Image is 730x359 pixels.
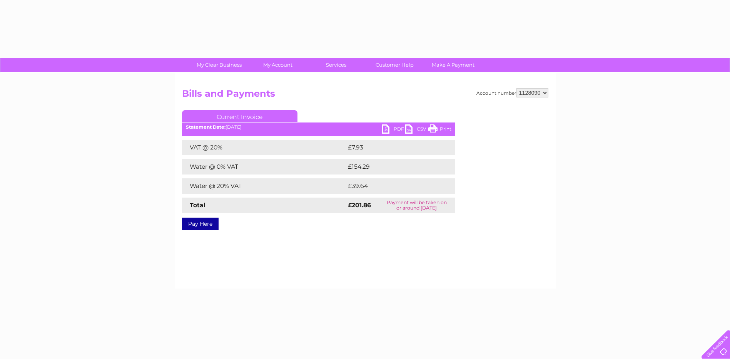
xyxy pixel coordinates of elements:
[348,201,371,209] strong: £201.86
[421,58,485,72] a: Make A Payment
[428,124,451,136] a: Print
[346,159,441,174] td: £154.29
[476,88,548,97] div: Account number
[346,140,437,155] td: £7.93
[378,198,455,213] td: Payment will be taken on or around [DATE]
[186,124,226,130] b: Statement Date:
[182,110,297,122] a: Current Invoice
[246,58,309,72] a: My Account
[190,201,205,209] strong: Total
[182,159,346,174] td: Water @ 0% VAT
[182,218,219,230] a: Pay Here
[363,58,426,72] a: Customer Help
[346,178,440,194] td: £39.64
[182,124,455,130] div: [DATE]
[182,178,346,194] td: Water @ 20% VAT
[182,88,548,103] h2: Bills and Payments
[405,124,428,136] a: CSV
[382,124,405,136] a: PDF
[187,58,251,72] a: My Clear Business
[182,140,346,155] td: VAT @ 20%
[304,58,368,72] a: Services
